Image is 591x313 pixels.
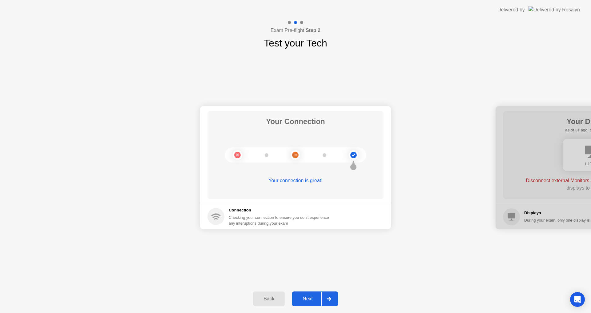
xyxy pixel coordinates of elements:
[207,177,384,184] div: Your connection is great!
[306,28,320,33] b: Step 2
[255,296,283,302] div: Back
[271,27,320,34] h4: Exam Pre-flight:
[229,215,333,226] div: Checking your connection to ensure you don’t experience any interuptions during your exam
[292,291,338,306] button: Next
[229,207,333,213] h5: Connection
[253,291,285,306] button: Back
[294,296,321,302] div: Next
[529,6,580,13] img: Delivered by Rosalyn
[570,292,585,307] div: Open Intercom Messenger
[266,116,325,127] h1: Your Connection
[264,36,327,50] h1: Test your Tech
[497,6,525,14] div: Delivered by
